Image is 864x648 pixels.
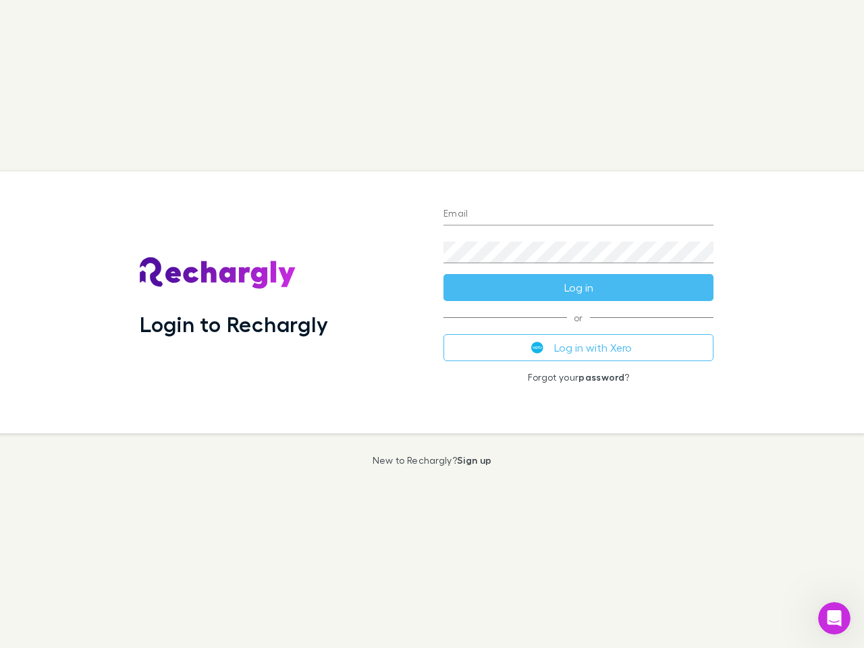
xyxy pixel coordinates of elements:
span: or [443,317,713,318]
img: Rechargly's Logo [140,257,296,290]
iframe: Intercom live chat [818,602,850,634]
a: password [578,371,624,383]
p: New to Rechargly? [373,455,492,466]
a: Sign up [457,454,491,466]
button: Log in with Xero [443,334,713,361]
img: Xero's logo [531,342,543,354]
button: Log in [443,274,713,301]
p: Forgot your ? [443,372,713,383]
h1: Login to Rechargly [140,311,328,337]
